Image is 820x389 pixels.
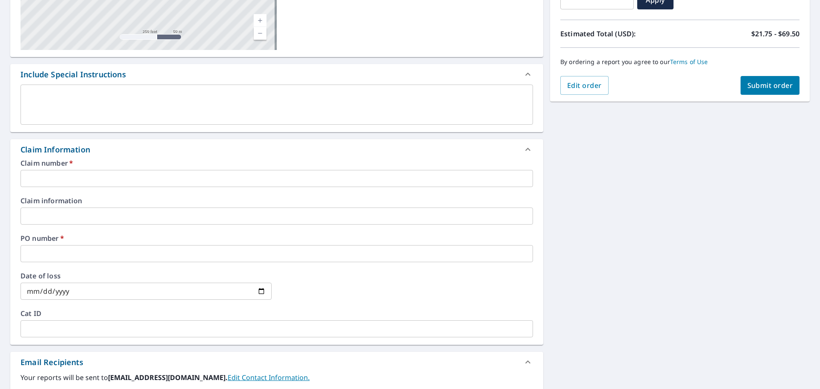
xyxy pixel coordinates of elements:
label: Claim number [20,160,533,167]
button: Submit order [741,76,800,95]
a: Current Level 17, Zoom In [254,14,266,27]
label: Your reports will be sent to [20,372,533,383]
label: PO number [20,235,533,242]
span: Submit order [747,81,793,90]
span: Edit order [567,81,602,90]
div: Include Special Instructions [10,64,543,85]
a: EditContactInfo [228,373,310,382]
label: Claim information [20,197,533,204]
label: Cat ID [20,310,533,317]
a: Current Level 17, Zoom Out [254,27,266,40]
label: Date of loss [20,272,272,279]
b: [EMAIL_ADDRESS][DOMAIN_NAME]. [108,373,228,382]
button: Edit order [560,76,609,95]
a: Terms of Use [670,58,708,66]
p: By ordering a report you agree to our [560,58,799,66]
p: $21.75 - $69.50 [751,29,799,39]
div: Email Recipients [20,357,83,368]
div: Email Recipients [10,352,543,372]
div: Include Special Instructions [20,69,126,80]
p: Estimated Total (USD): [560,29,680,39]
div: Claim Information [20,144,90,155]
div: Claim Information [10,139,543,160]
